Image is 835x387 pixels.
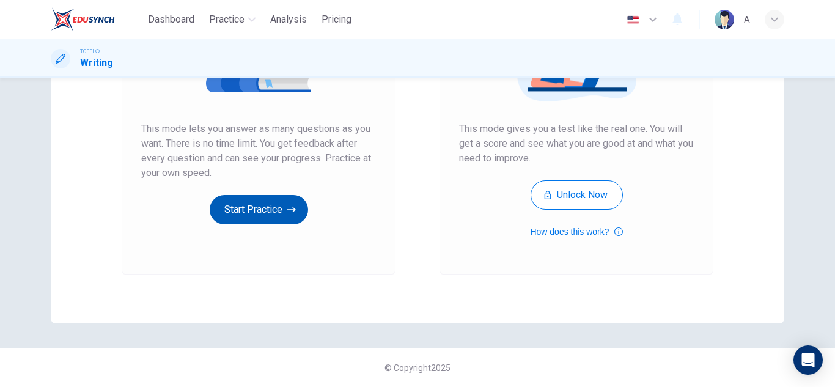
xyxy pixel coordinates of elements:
span: Dashboard [148,12,194,27]
button: Unlock Now [531,180,623,210]
span: © Copyright 2025 [384,363,451,373]
img: en [625,15,641,24]
button: Dashboard [143,9,199,31]
div: Open Intercom Messenger [793,345,823,375]
span: TOEFL® [80,47,100,56]
button: Analysis [265,9,312,31]
button: How does this work? [530,224,622,239]
button: Start Practice [210,195,308,224]
img: Profile picture [715,10,734,29]
span: This mode gives you a test like the real one. You will get a score and see what you are good at a... [459,122,694,166]
span: Analysis [270,12,307,27]
div: A [744,12,750,27]
span: Practice [209,12,245,27]
a: EduSynch logo [51,7,143,32]
img: EduSynch logo [51,7,115,32]
span: This mode lets you answer as many questions as you want. There is no time limit. You get feedback... [141,122,376,180]
span: Pricing [322,12,351,27]
h1: Writing [80,56,113,70]
button: Pricing [317,9,356,31]
button: Practice [204,9,260,31]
